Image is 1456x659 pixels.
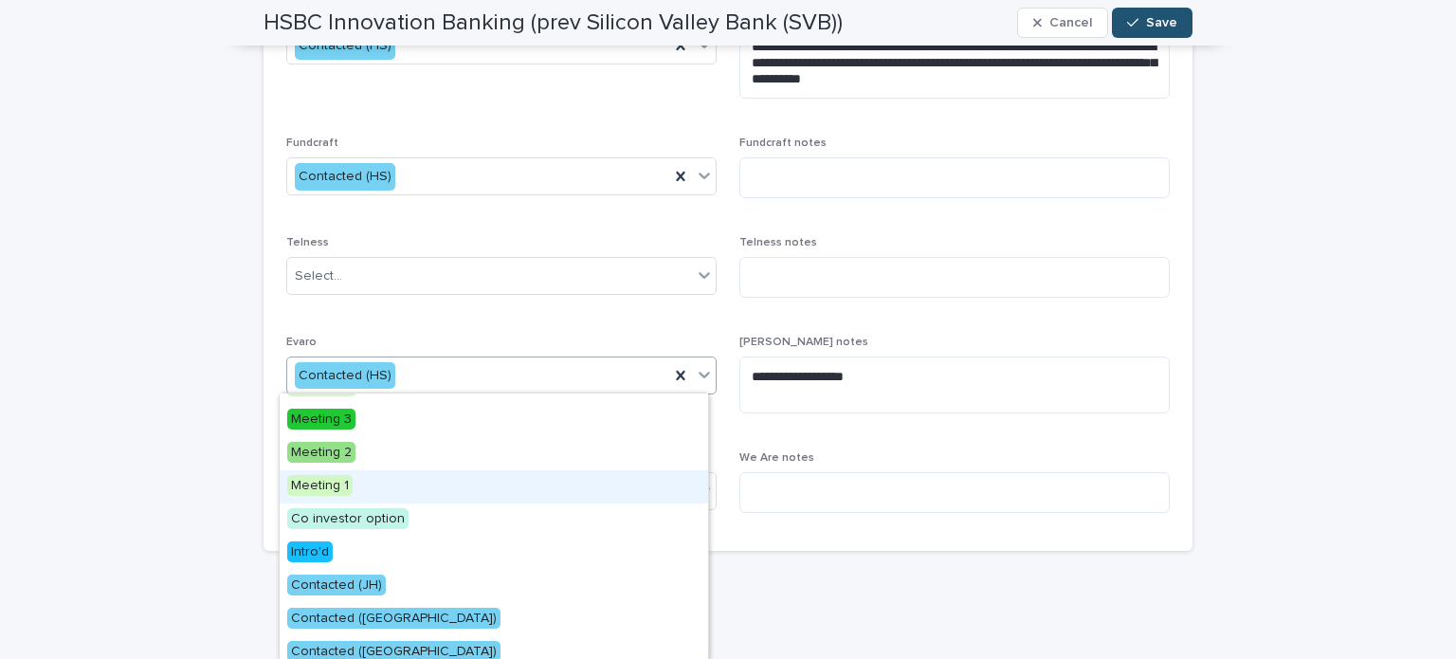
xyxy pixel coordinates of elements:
[280,404,708,437] div: Meeting 3
[295,32,395,60] div: Contacted (HS)
[286,237,329,248] span: Telness
[739,237,817,248] span: Telness notes
[287,409,355,430] span: Meeting 3
[280,437,708,470] div: Meeting 2
[286,337,317,348] span: Evaro
[264,9,843,37] h2: HSBC Innovation Banking (prev Silicon Valley Bank (SVB))
[280,470,708,503] div: Meeting 1
[287,541,333,562] span: Intro'd
[287,575,386,595] span: Contacted (JH)
[739,137,827,149] span: Fundcraft notes
[280,503,708,537] div: Co investor option
[280,537,708,570] div: Intro'd
[1146,16,1177,29] span: Save
[280,570,708,603] div: Contacted (JH)
[286,137,338,149] span: Fundcraft
[1049,16,1092,29] span: Cancel
[295,266,342,286] div: Select...
[1017,8,1108,38] button: Cancel
[287,442,355,463] span: Meeting 2
[295,163,395,191] div: Contacted (HS)
[1112,8,1192,38] button: Save
[280,603,708,636] div: Contacted (AR)
[287,608,500,629] span: Contacted ([GEOGRAPHIC_DATA])
[287,475,353,496] span: Meeting 1
[287,508,409,529] span: Co investor option
[739,337,868,348] span: [PERSON_NAME] notes
[739,452,814,464] span: We Are notes
[295,362,395,390] div: Contacted (HS)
